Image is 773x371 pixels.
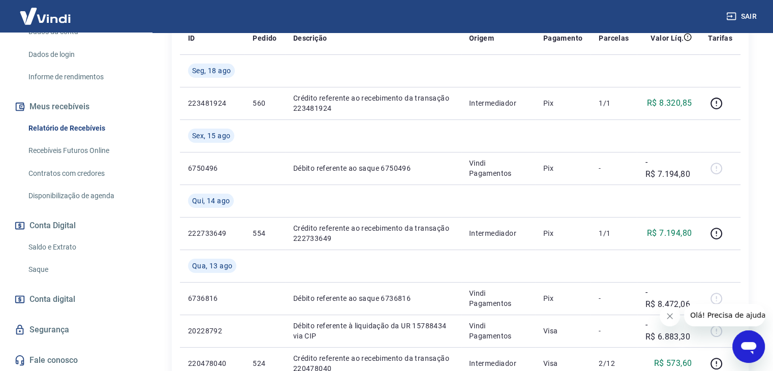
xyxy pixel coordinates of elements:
button: Meus recebíveis [12,96,140,118]
a: Recebíveis Futuros Online [24,140,140,161]
span: Seg, 18 ago [192,66,231,76]
span: Olá! Precisa de ajuda? [6,7,85,15]
p: -R$ 7.194,80 [645,156,692,180]
p: Pagamento [543,33,583,43]
iframe: Mensagem da empresa [684,304,765,326]
p: 223481924 [188,98,236,108]
p: 6750496 [188,163,236,173]
a: Dados de login [24,44,140,65]
p: -R$ 8.472,06 [645,286,692,311]
p: R$ 573,60 [654,357,692,369]
button: Conta Digital [12,214,140,237]
button: Sair [724,7,761,26]
p: Intermediador [469,358,527,368]
p: ID [188,33,195,43]
p: Pix [543,163,583,173]
a: Informe de rendimentos [24,67,140,87]
iframe: Fechar mensagem [660,306,680,326]
iframe: Botão para abrir a janela de mensagens [732,330,765,363]
p: Visa [543,326,583,336]
a: Contratos com credores [24,163,140,184]
p: Intermediador [469,98,527,108]
a: Conta digital [12,288,140,311]
p: - [599,326,629,336]
p: Crédito referente ao recebimento da transação 223481924 [293,93,453,113]
p: Pix [543,228,583,238]
span: Conta digital [29,292,75,306]
a: Disponibilização de agenda [24,185,140,206]
p: 524 [253,358,276,368]
p: 1/1 [599,98,629,108]
p: 560 [253,98,276,108]
p: -R$ 6.883,30 [645,319,692,343]
a: Saldo e Extrato [24,237,140,258]
p: Pedido [253,33,276,43]
a: Relatório de Recebíveis [24,118,140,139]
p: 1/1 [599,228,629,238]
span: Sex, 15 ago [192,131,230,141]
p: Visa [543,358,583,368]
p: Vindi Pagamentos [469,321,527,341]
p: - [599,293,629,303]
p: R$ 7.194,80 [647,227,692,239]
p: Tarifas [708,33,732,43]
p: R$ 8.320,85 [647,97,692,109]
p: Vindi Pagamentos [469,158,527,178]
p: Origem [469,33,494,43]
p: Parcelas [599,33,629,43]
span: Qua, 13 ago [192,261,232,271]
span: Qui, 14 ago [192,196,230,206]
p: Vindi Pagamentos [469,288,527,308]
p: 6736816 [188,293,236,303]
p: Débito referente ao saque 6736816 [293,293,453,303]
p: Intermediador [469,228,527,238]
p: Pix [543,293,583,303]
a: Saque [24,259,140,280]
p: Débito referente ao saque 6750496 [293,163,453,173]
a: Segurança [12,319,140,341]
p: Descrição [293,33,327,43]
p: 2/12 [599,358,629,368]
p: Pix [543,98,583,108]
p: 220478040 [188,358,236,368]
p: Débito referente à liquidação da UR 15788434 via CIP [293,321,453,341]
p: 554 [253,228,276,238]
p: - [599,163,629,173]
p: 222733649 [188,228,236,238]
img: Vindi [12,1,78,32]
p: Crédito referente ao recebimento da transação 222733649 [293,223,453,243]
p: Valor Líq. [651,33,684,43]
p: 20228792 [188,326,236,336]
